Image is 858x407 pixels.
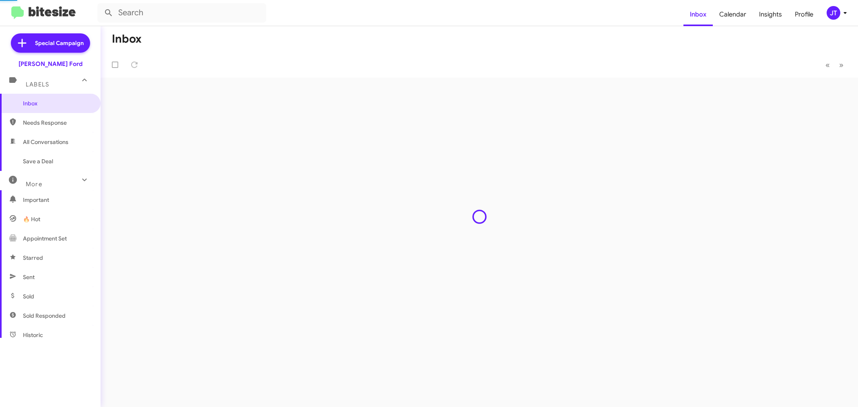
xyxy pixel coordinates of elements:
span: Starred [23,254,43,262]
span: Sold Responded [23,312,66,320]
span: « [825,60,830,70]
span: Needs Response [23,119,91,127]
span: Inbox [23,99,91,107]
a: Calendar [713,3,753,26]
div: [PERSON_NAME] Ford [19,60,82,68]
span: 🔥 Hot [23,215,40,223]
span: » [839,60,844,70]
div: JT [827,6,840,20]
span: Important [23,196,91,204]
span: Special Campaign [35,39,84,47]
span: Appointment Set [23,234,67,243]
a: Special Campaign [11,33,90,53]
span: All Conversations [23,138,68,146]
nav: Page navigation example [821,57,848,73]
button: JT [820,6,849,20]
input: Search [97,3,266,23]
span: Save a Deal [23,157,53,165]
a: Inbox [683,3,713,26]
span: More [26,181,42,188]
a: Profile [788,3,820,26]
button: Next [834,57,848,73]
a: Insights [753,3,788,26]
h1: Inbox [112,33,142,45]
span: Sold [23,292,34,300]
span: Labels [26,81,49,88]
span: Sent [23,273,35,281]
span: Historic [23,331,43,339]
button: Previous [821,57,835,73]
